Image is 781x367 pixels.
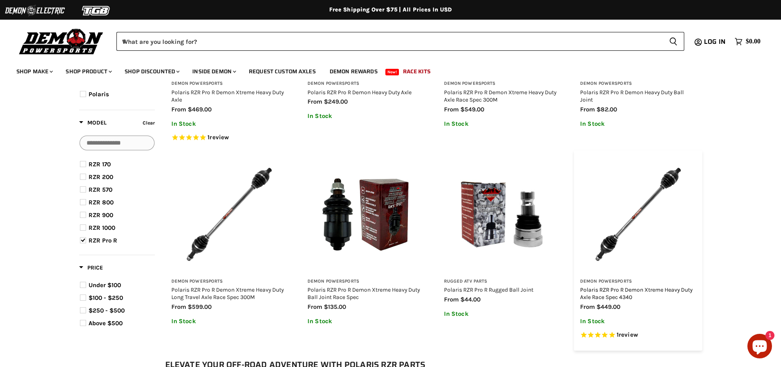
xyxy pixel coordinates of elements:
span: from [580,106,595,113]
span: $135.00 [324,303,346,310]
a: Polaris RZR Pro R Demon Heavy Duty Ball Joint [580,89,684,103]
p: In Stock [307,113,424,120]
span: RZR 800 [89,199,114,206]
span: from [171,106,186,113]
h3: Demon Powersports [171,81,287,87]
span: Rated 5.0 out of 5 stars 1 reviews [580,331,696,340]
span: Above $500 [89,319,123,327]
form: Product [116,32,684,51]
a: Polaris RZR Pro R Demon Heavy Duty Axle [307,89,412,95]
a: Shop Make [10,63,58,80]
span: RZR 570 [89,186,112,193]
button: Clear filter by Model [141,118,155,129]
span: RZR 1000 [89,224,115,231]
h3: Demon Powersports [444,81,560,87]
p: In Stock [580,120,696,127]
img: Polaris RZR Pro R Demon Xtreme Heavy Duty Axle Race Spec 4340 [580,156,696,272]
p: In Stock [580,318,696,325]
span: $250 - $500 [89,307,125,314]
span: from [580,303,595,310]
a: Shop Product [59,63,117,80]
a: Polaris RZR Pro R Demon Xtreme Heavy Duty Ball Joint Race Spec [307,286,420,300]
h3: Demon Powersports [307,279,424,285]
a: $0.00 [731,36,765,48]
span: Log in [704,36,726,47]
span: from [171,303,186,310]
a: Polaris RZR Pro R Demon Xtreme Heavy Duty Long Travel Axle Race Spec 300M [171,286,284,300]
span: RZR 200 [89,173,113,181]
img: Polaris RZR Pro R Demon Xtreme Heavy Duty Ball Joint Race Spec [307,156,424,272]
a: Polaris RZR Pro R Rugged Ball Joint [444,286,533,293]
a: Race Kits [397,63,437,80]
p: In Stock [307,318,424,325]
img: Polaris RZR Pro R Demon Xtreme Heavy Duty Long Travel Axle Race Spec 300M [171,156,287,272]
ul: Main menu [10,60,758,80]
img: TGB Logo 2 [66,3,127,18]
p: In Stock [444,120,560,127]
img: Polaris RZR Pro R Rugged Ball Joint [444,156,560,272]
span: New! [385,69,399,75]
a: Polaris RZR Pro R Demon Xtreme Heavy Duty Axle Race Spec 4340 [580,286,692,300]
span: Rated 5.0 out of 5 stars 1 reviews [171,134,287,142]
span: $82.00 [597,106,617,113]
span: review [209,134,229,141]
a: Request Custom Axles [243,63,322,80]
h3: Rugged ATV Parts [444,279,560,285]
a: Shop Discounted [118,63,184,80]
span: Model [79,119,107,126]
span: RZR Pro R [89,237,117,244]
a: Inside Demon [186,63,241,80]
div: Free Shipping Over $75 | All Prices In USD [63,6,719,14]
img: Demon Electric Logo 2 [4,3,66,18]
img: Demon Powersports [16,27,106,56]
h3: Demon Powersports [307,81,424,87]
span: Under $100 [89,281,121,289]
h3: Demon Powersports [171,279,287,285]
button: Search [663,32,684,51]
span: Polaris [89,91,109,98]
span: 1 reviews [207,134,229,141]
a: Polaris RZR Pro R Demon Xtreme Heavy Duty Axle [171,89,284,103]
input: When autocomplete results are available use up and down arrows to review and enter to select [116,32,663,51]
button: Filter by Price [79,264,103,274]
span: $44.00 [460,296,480,303]
p: In Stock [444,310,560,317]
button: Filter by Model [79,119,107,129]
span: $449.00 [597,303,620,310]
span: $469.00 [188,106,212,113]
span: review [619,331,638,338]
span: $549.00 [460,106,484,113]
p: In Stock [171,318,287,325]
p: In Stock [171,120,287,127]
span: from [307,98,322,105]
span: $100 - $250 [89,294,123,301]
span: 1 reviews [617,331,638,338]
span: from [444,296,459,303]
a: Log in [700,38,731,45]
h3: Demon Powersports [580,81,696,87]
span: from [444,106,459,113]
a: Demon Rewards [323,63,384,80]
span: from [307,303,322,310]
a: Polaris RZR Pro R Demon Xtreme Heavy Duty Axle Race Spec 300M [444,89,556,103]
input: Search Options [80,136,155,150]
inbox-online-store-chat: Shopify online store chat [745,334,774,360]
h3: Demon Powersports [580,279,696,285]
span: $0.00 [746,38,761,45]
span: $599.00 [188,303,212,310]
span: Price [79,264,103,271]
span: RZR 900 [89,211,113,219]
span: $249.00 [324,98,348,105]
span: RZR 170 [89,161,111,168]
